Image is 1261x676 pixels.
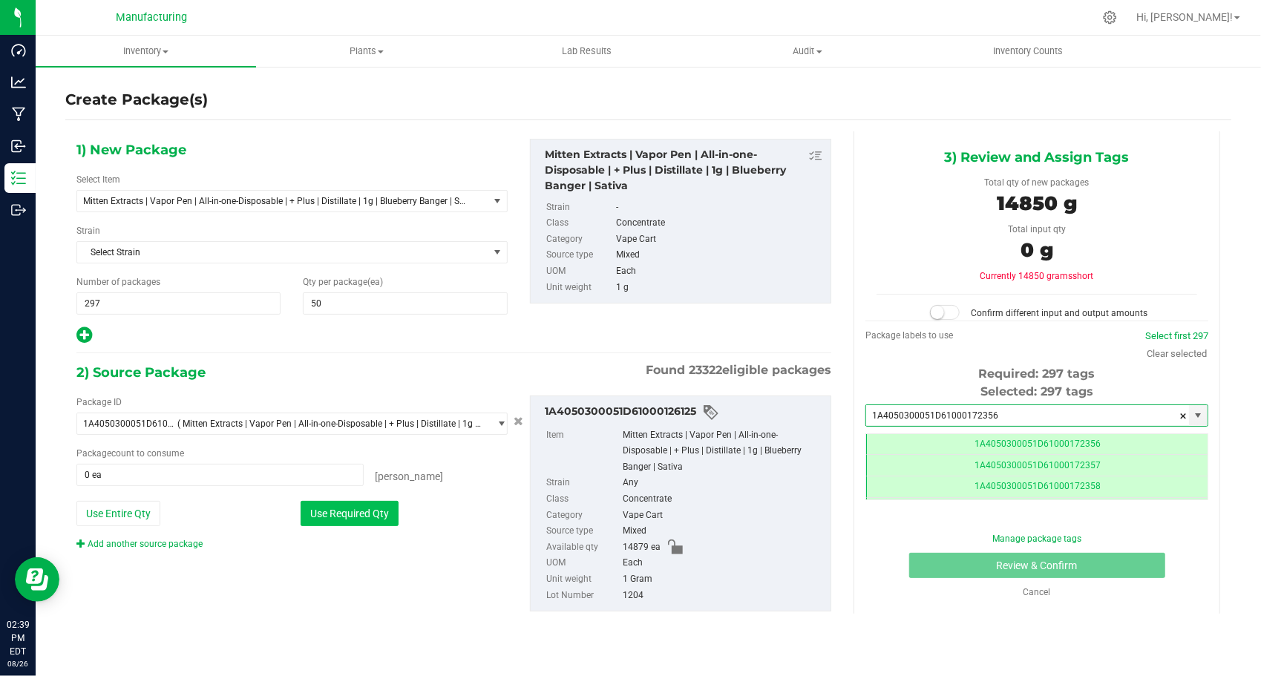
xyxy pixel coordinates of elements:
div: Mixed [616,247,823,263]
label: Available qty [546,539,620,556]
span: 1A4050300051D61000172356 [975,439,1101,449]
a: Manage package tags [992,534,1081,544]
span: Currently 14850 grams [980,271,1094,281]
a: Select first 297 [1145,330,1208,341]
span: [PERSON_NAME] [375,470,443,482]
span: 1A4050300051D61000172357 [975,460,1101,470]
span: Mitten Extracts | Vapor Pen | All-in-one-Disposable | + Plus | Distillate | 1g | Blueberry Banger... [83,196,466,206]
span: select [488,191,507,211]
label: UOM [546,263,613,280]
span: Required: 297 tags [979,367,1095,381]
span: Select Strain [77,242,488,263]
span: 14879 ea [623,539,661,556]
a: Audit [698,36,918,67]
label: Strain [546,475,620,491]
div: 1A4050300051D61000126125 [545,404,823,421]
label: Source type [546,247,613,263]
div: 1 g [616,280,823,296]
span: 1A4050300051D61000126125 [83,419,177,429]
a: Clear selected [1147,348,1207,359]
span: Found eligible packages [646,361,831,379]
span: 3) Review and Assign Tags [945,146,1130,168]
div: Concentrate [616,215,823,232]
span: Selected: 297 tags [980,384,1093,398]
div: Concentrate [623,491,823,508]
a: Inventory Counts [918,36,1139,67]
label: Class [546,491,620,508]
span: Total input qty [1008,224,1066,234]
span: 1) New Package [76,139,186,161]
span: 23322 [689,363,722,377]
span: 0 g [1021,238,1053,262]
input: 50 [304,293,506,314]
h4: Create Package(s) [65,89,208,111]
button: Review & Confirm [909,553,1165,578]
label: Class [546,215,613,232]
div: Mitten Extracts | Vapor Pen | All-in-one-Disposable | + Plus | Distillate | 1g | Blueberry Banger... [545,147,823,194]
label: Select Item [76,173,120,186]
inline-svg: Analytics [11,75,26,90]
a: Add another source package [76,539,203,549]
span: select [488,413,507,434]
span: Hi, [PERSON_NAME]! [1136,11,1233,23]
span: Inventory [36,45,256,58]
inline-svg: Manufacturing [11,107,26,122]
div: Each [623,555,823,571]
span: Add new output [76,333,92,344]
div: Mitten Extracts | Vapor Pen | All-in-one-Disposable | + Plus | Distillate | 1g | Blueberry Banger... [623,427,823,476]
a: Lab Results [476,36,697,67]
label: Unit weight [546,571,620,588]
input: 0 ea [77,465,363,485]
a: Cancel [1023,587,1051,597]
span: 2) Source Package [76,361,206,384]
span: Package ID [76,397,122,407]
button: Cancel button [509,411,528,433]
span: short [1073,271,1094,281]
span: Plants [257,45,476,58]
span: Confirm different input and output amounts [971,308,1147,318]
a: Plants [256,36,476,67]
span: 14850 g [997,191,1077,215]
label: UOM [546,555,620,571]
span: Total qty of new packages [985,177,1090,188]
p: 08/26 [7,658,29,669]
inline-svg: Inventory [11,171,26,186]
div: Vape Cart [623,508,823,524]
span: Inventory Counts [973,45,1083,58]
a: Inventory [36,36,256,67]
div: 1204 [623,588,823,604]
div: Vape Cart [616,232,823,248]
span: select [488,242,507,263]
span: select [1189,405,1208,426]
label: Item [546,427,620,476]
button: Use Required Qty [301,501,399,526]
label: Strain [546,200,613,216]
label: Category [546,508,620,524]
iframe: Resource center [15,557,59,602]
div: Any [623,475,823,491]
button: Use Entire Qty [76,501,160,526]
span: (ea) [367,277,383,287]
inline-svg: Dashboard [11,43,26,58]
span: Number of packages [76,277,160,287]
div: - [616,200,823,216]
div: Mixed [623,523,823,539]
input: Starting tag number [866,405,1189,426]
label: Lot Number [546,588,620,604]
div: Each [616,263,823,280]
label: Category [546,232,613,248]
span: count [111,448,134,459]
label: Source type [546,523,620,539]
span: Package labels to use [865,330,953,341]
span: ( Mitten Extracts | Vapor Pen | All-in-one-Disposable | + Plus | Distillate | 1g | Blueberry Bang... [177,419,482,429]
span: 1A4050300051D61000172358 [975,481,1101,491]
p: 02:39 PM EDT [7,618,29,658]
input: 297 [77,293,280,314]
span: Manufacturing [116,11,187,24]
span: Audit [698,45,917,58]
span: Qty per package [303,277,383,287]
inline-svg: Outbound [11,203,26,217]
div: Manage settings [1101,10,1119,24]
div: 1 Gram [623,571,823,588]
span: Lab Results [542,45,632,58]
